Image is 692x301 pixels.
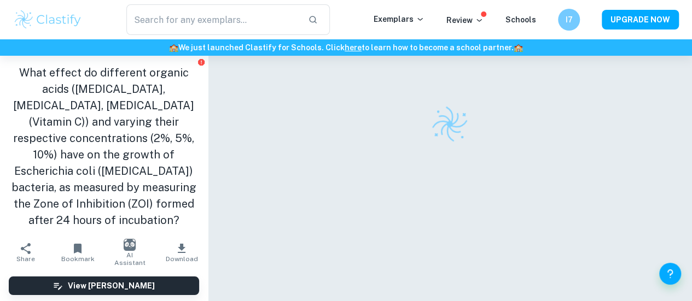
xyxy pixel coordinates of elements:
[659,263,681,285] button: Help and Feedback
[104,237,156,268] button: AI Assistant
[429,103,470,145] img: Clastify logo
[563,14,575,26] h6: I7
[16,255,35,263] span: Share
[602,10,679,29] button: UPGRADE NOW
[124,239,136,251] img: AI Assistant
[169,43,178,52] span: 🏫
[345,43,362,52] a: here
[13,9,83,31] img: Clastify logo
[166,255,198,263] span: Download
[52,237,104,268] button: Bookmark
[446,14,484,26] p: Review
[156,237,208,268] button: Download
[9,64,199,228] h1: What effect do different organic acids ([MEDICAL_DATA], [MEDICAL_DATA], [MEDICAL_DATA] (Vitamin C...
[374,13,424,25] p: Exemplars
[126,4,299,35] input: Search for any exemplars...
[558,9,580,31] button: I7
[61,255,95,263] span: Bookmark
[197,58,206,66] button: Report issue
[2,42,690,54] h6: We just launched Clastify for Schools. Click to learn how to become a school partner.
[111,251,149,267] span: AI Assistant
[514,43,523,52] span: 🏫
[505,15,536,24] a: Schools
[9,276,199,295] button: View [PERSON_NAME]
[68,280,155,292] h6: View [PERSON_NAME]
